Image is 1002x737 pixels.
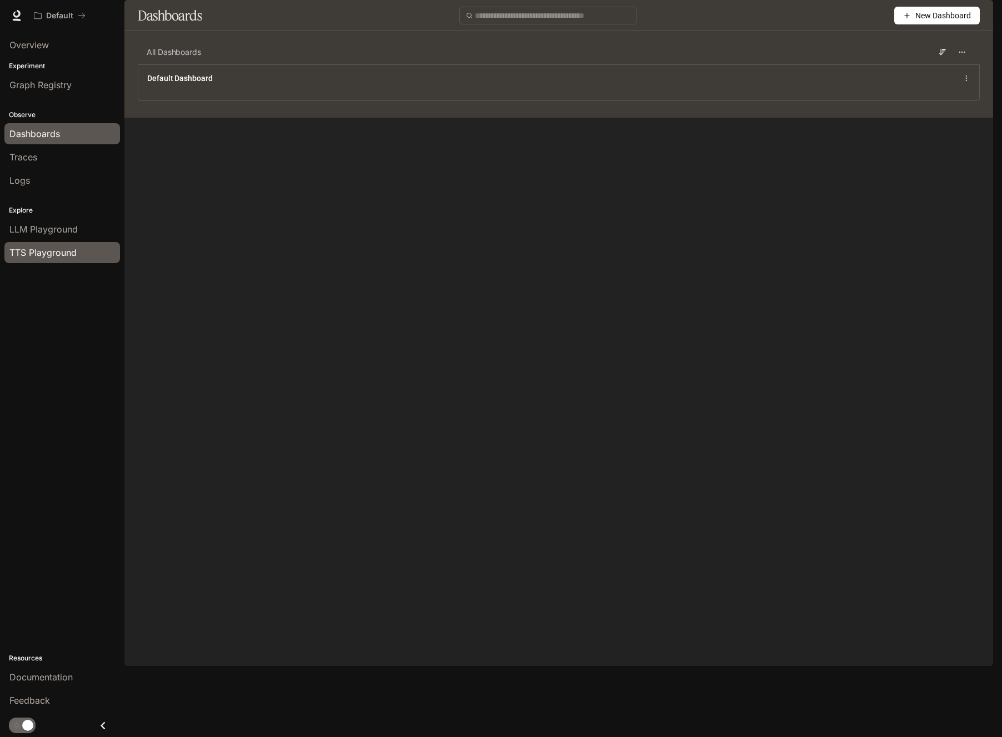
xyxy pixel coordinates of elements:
h1: Dashboards [138,4,202,27]
button: All workspaces [29,4,91,27]
p: Default [46,11,73,21]
span: All Dashboards [147,47,201,58]
a: Default Dashboard [147,73,213,84]
span: New Dashboard [915,9,971,22]
button: New Dashboard [894,7,980,24]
